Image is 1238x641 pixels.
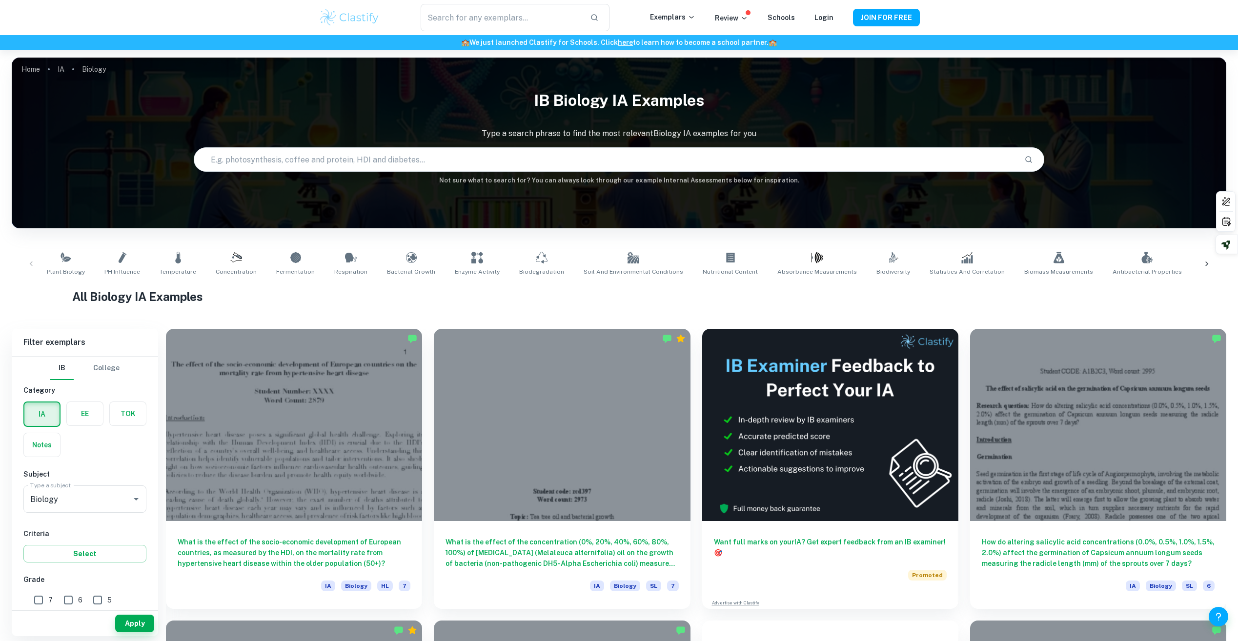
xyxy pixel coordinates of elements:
[110,402,146,425] button: TOK
[166,329,422,609] a: What is the effect of the socio-economic development of European countries, as measured by the HD...
[1020,151,1037,168] button: Search
[1113,267,1182,276] span: Antibacterial Properties
[276,267,315,276] span: Fermentation
[216,267,257,276] span: Concentration
[584,267,683,276] span: Soil and Environmental Conditions
[1212,625,1221,635] img: Marked
[777,267,857,276] span: Absorbance Measurements
[1212,334,1221,343] img: Marked
[407,334,417,343] img: Marked
[58,62,64,76] a: IA
[334,267,367,276] span: Respiration
[321,581,335,591] span: IA
[702,329,958,609] a: Want full marks on yourIA? Get expert feedback from an IB examiner!PromotedAdvertise with Clastify
[618,39,633,46] a: here
[24,433,60,457] button: Notes
[703,267,758,276] span: Nutritional Content
[30,481,71,489] label: Type a subject
[194,146,1016,173] input: E.g. photosynthesis, coffee and protein, HDI and diabetes...
[1182,581,1197,591] span: SL
[12,85,1226,116] h1: IB Biology IA examples
[769,39,777,46] span: 🏫
[982,537,1215,569] h6: How do altering salicylic acid concentrations (0.0%, 0.5%, 1.0%, 1.5%, 2.0%) affect the germinati...
[12,329,158,356] h6: Filter exemplars
[407,625,417,635] div: Premium
[461,39,469,46] span: 🏫
[446,537,678,569] h6: What is the effect of the concentration (0%, 20%, 40%, 60%, 80%, 100%) of [MEDICAL_DATA] (Melaleu...
[421,4,582,31] input: Search for any exemplars...
[23,385,146,396] h6: Category
[399,581,410,591] span: 7
[876,267,910,276] span: Biodiversity
[387,267,435,276] span: Bacterial Growth
[712,600,759,606] a: Advertise with Clastify
[702,329,958,521] img: Thumbnail
[455,267,500,276] span: Enzyme Activity
[160,267,196,276] span: Temperature
[67,402,103,425] button: EE
[23,469,146,480] h6: Subject
[48,595,53,605] span: 7
[908,570,947,581] span: Promoted
[50,357,120,380] div: Filter type choice
[1126,581,1140,591] span: IA
[107,595,112,605] span: 5
[1024,267,1093,276] span: Biomass Measurements
[24,402,60,426] button: IA
[115,615,154,632] button: Apply
[519,267,564,276] span: Biodegradation
[47,267,85,276] span: Plant Biology
[676,625,686,635] img: Marked
[72,288,1165,305] h1: All Biology IA Examples
[104,267,140,276] span: pH Influence
[23,574,146,585] h6: Grade
[853,9,920,26] button: JOIN FOR FREE
[434,329,690,609] a: What is the effect of the concentration (0%, 20%, 40%, 60%, 80%, 100%) of [MEDICAL_DATA] (Melaleu...
[814,14,833,21] a: Login
[394,625,404,635] img: Marked
[2,37,1236,48] h6: We just launched Clastify for Schools. Click to learn how to become a school partner.
[714,549,722,557] span: 🎯
[12,128,1226,140] p: Type a search phrase to find the most relevant Biology IA examples for you
[930,267,1005,276] span: Statistics and Correlation
[1203,581,1215,591] span: 6
[662,334,672,343] img: Marked
[970,329,1226,609] a: How do altering salicylic acid concentrations (0.0%, 0.5%, 1.0%, 1.5%, 2.0%) affect the germinati...
[21,62,40,76] a: Home
[676,334,686,343] div: Premium
[377,581,393,591] span: HL
[646,581,661,591] span: SL
[129,492,143,506] button: Open
[23,545,146,562] button: Select
[667,581,679,591] span: 7
[714,537,947,558] h6: Want full marks on your IA ? Get expert feedback from an IB examiner!
[78,595,82,605] span: 6
[50,357,74,380] button: IB
[590,581,604,591] span: IA
[341,581,371,591] span: Biology
[768,14,795,21] a: Schools
[1209,607,1228,626] button: Help and Feedback
[610,581,640,591] span: Biology
[12,176,1226,185] h6: Not sure what to search for? You can always look through our example Internal Assessments below f...
[82,64,106,75] p: Biology
[93,357,120,380] button: College
[650,12,695,22] p: Exemplars
[715,13,748,23] p: Review
[178,537,410,569] h6: What is the effect of the socio-economic development of European countries, as measured by the HD...
[23,528,146,539] h6: Criteria
[1146,581,1176,591] span: Biology
[319,8,381,27] img: Clastify logo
